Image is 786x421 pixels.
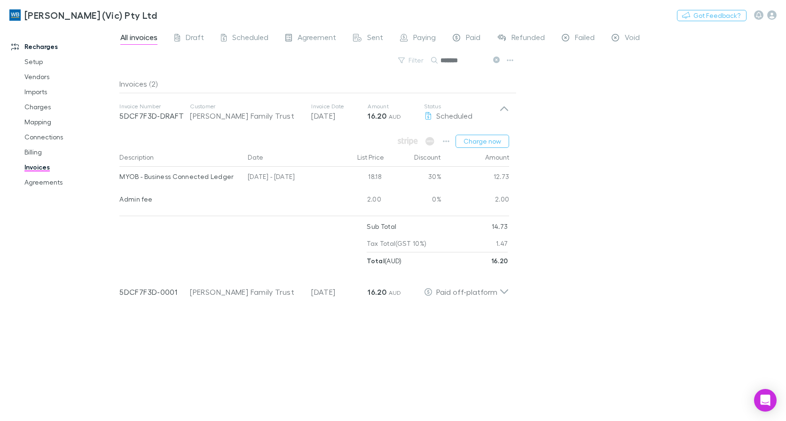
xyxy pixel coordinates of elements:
p: 5DCF7F3D-DRAFT [119,110,190,121]
a: Connections [15,130,125,145]
div: [PERSON_NAME] Family Trust [190,286,302,298]
div: [DATE] - [DATE] [244,167,329,189]
span: Draft [186,32,204,45]
div: 2.00 [441,189,510,212]
a: Mapping [15,114,125,130]
button: Filter [393,55,429,66]
a: Charges [15,99,125,114]
div: 18.18 [329,167,385,189]
button: Charge now [456,135,509,148]
span: Refunded [511,32,545,45]
span: Scheduled [232,32,268,45]
button: Got Feedback? [677,10,747,21]
span: All invoices [120,32,157,45]
a: [PERSON_NAME] (Vic) Pty Ltd [4,4,163,26]
strong: 16.20 [491,257,508,265]
span: Paid off-platform [436,287,497,296]
span: Failed [575,32,595,45]
span: Agreement [298,32,336,45]
div: 2.00 [329,189,385,212]
p: Invoice Date [311,103,368,110]
a: Billing [15,145,125,160]
span: Scheduled [436,111,472,120]
a: Imports [15,84,125,99]
img: William Buck (Vic) Pty Ltd's Logo [9,9,21,21]
a: Invoices [15,160,125,175]
div: Admin fee [119,189,240,209]
p: 14.73 [492,218,508,235]
span: Void [625,32,640,45]
div: [PERSON_NAME] Family Trust [190,110,302,121]
p: [DATE] [311,286,368,298]
p: Amount [368,103,424,110]
p: Customer [190,103,302,110]
div: MYOB - Business Connected Ledger [119,167,240,186]
strong: Total [367,257,385,265]
span: AUD [389,289,401,296]
div: 5DCF7F3D-0001[PERSON_NAME] Family Trust[DATE]16.20 AUDPaid off-platform [112,269,517,307]
a: Setup [15,54,125,69]
strong: 16.20 [368,111,386,121]
div: Open Intercom Messenger [754,389,777,412]
p: [DATE] [311,110,368,121]
p: ( AUD ) [367,252,401,269]
div: 12.73 [441,167,510,189]
p: 5DCF7F3D-0001 [119,286,190,298]
p: Sub Total [367,218,396,235]
a: Vendors [15,69,125,84]
span: AUD [389,113,401,120]
span: Available when invoice is finalised [395,135,420,148]
div: Invoice Number5DCF7F3D-DRAFTCustomer[PERSON_NAME] Family TrustInvoice Date[DATE]Amount16.20 AUDSt... [112,93,517,131]
p: Status [424,103,499,110]
p: Invoice Number [119,103,190,110]
div: 0% [385,189,441,212]
div: 30% [385,167,441,189]
a: Recharges [2,39,125,54]
a: Agreements [15,175,125,190]
span: Sent [367,32,383,45]
strong: 16.20 [368,287,386,297]
h3: [PERSON_NAME] (Vic) Pty Ltd [24,9,157,21]
p: Tax Total (GST 10%) [367,235,426,252]
span: Paid [466,32,480,45]
p: 1.47 [496,235,508,252]
span: Available when invoice is finalised [423,135,437,148]
span: Paying [413,32,436,45]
